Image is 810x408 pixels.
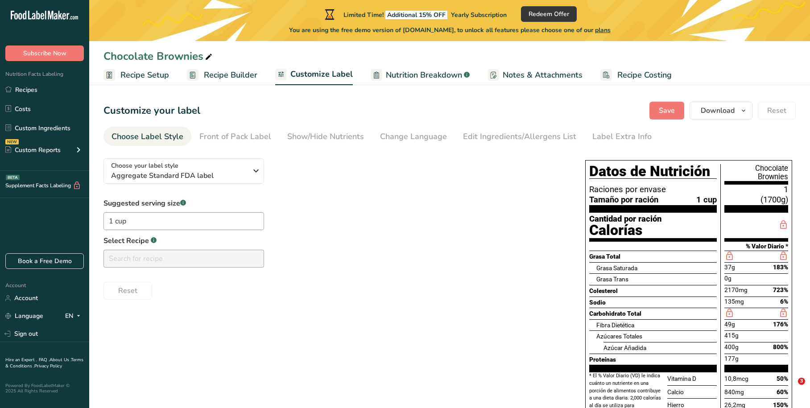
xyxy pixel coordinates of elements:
span: Sodio [589,299,606,306]
button: Save [649,102,684,120]
div: Powered By FoodLabelMaker © 2025 All Rights Reserved [5,383,84,394]
label: Suggested serving size [103,198,264,209]
button: Download [690,102,752,120]
span: Download [701,105,735,116]
span: Reset [767,105,786,116]
div: EN [65,311,84,321]
span: Yearly Subscription [451,11,507,19]
a: Recipe Costing [600,65,672,85]
span: 1 (1700g) [724,185,788,205]
span: Grasa Trans [596,276,628,283]
span: plans [595,26,611,34]
div: BETA [6,175,20,180]
div: Front of Pack Label [199,131,271,143]
button: Redeem Offer [521,6,577,22]
span: Redeem Offer [529,9,569,19]
div: Edit Ingredients/Allergens List [463,131,576,143]
button: Reset [758,102,796,120]
a: Terms & Conditions . [5,357,83,369]
span: Save [659,105,675,116]
span: 723% [773,286,788,293]
span: Proteínas [589,356,616,363]
span: 2170mg [724,285,748,295]
a: Customize Label [275,64,353,86]
span: 400g [724,342,739,352]
div: % Valor Diario * [721,242,788,251]
span: 177g [724,354,739,363]
div: Datos de Nutrición [589,164,721,185]
span: Azúcares Totales [596,333,642,340]
span: Reset [118,285,137,296]
div: Show/Hide Nutrients [287,131,364,143]
iframe: Intercom live chat [780,378,801,399]
div: Label Extra Info [592,131,652,143]
div: NEW [5,139,19,144]
div: Change Language [380,131,447,143]
span: Additional 15% OFF [385,11,447,19]
span: 135mg [724,297,744,306]
a: About Us . [50,357,71,363]
span: Aggregate Standard FDA label [111,170,247,181]
span: 50% [777,374,788,383]
span: 3 [798,378,805,385]
label: Select Recipe [103,235,264,246]
span: 60% [777,387,788,397]
span: Grasa Saturada [596,264,637,272]
a: Notes & Attachments [488,65,583,85]
span: 0g [724,274,731,283]
span: Carbohidrato Total [589,310,641,317]
button: Choose your label style Aggregate Standard FDA label [103,158,264,184]
button: Subscribe Now [5,45,84,61]
span: Customize Label [290,68,353,80]
div: Choose Label Style [112,131,183,143]
a: FAQ . [39,357,50,363]
span: Recipe Builder [204,69,257,81]
span: Recipe Costing [617,69,672,81]
span: Tamaño por ración [589,195,658,205]
span: 183% [773,264,788,271]
button: Reset [103,282,152,300]
span: Azúcar Añadida [603,344,646,351]
span: 800% [773,343,788,350]
input: Search for recipe [103,250,264,268]
span: 415g [724,331,739,340]
div: Cantidad por ración [589,216,717,222]
a: Recipe Setup [103,65,169,85]
div: Calorías [589,222,717,238]
span: Colesterol [589,287,618,294]
span: Vitamina D [667,374,696,383]
div: Limited Time! [323,9,507,20]
a: Book a Free Demo [5,253,84,269]
span: Calcio [667,387,684,397]
span: You are using the free demo version of [DOMAIN_NAME], to unlock all features please choose one of... [289,25,611,35]
span: Choose your label style [111,161,178,170]
a: Nutrition Breakdown [371,65,470,85]
span: 49g [724,320,735,329]
a: Hire an Expert . [5,357,37,363]
span: Nutrition Breakdown [386,69,462,81]
div: Custom Reports [5,145,61,155]
div: 840mg [724,387,777,398]
div: Chocolate Brownies [721,164,788,185]
span: 37g [724,263,735,272]
span: 176% [773,321,788,328]
span: Raciones por envase [589,185,717,195]
div: Chocolate Brownies [103,48,214,64]
span: Recipe Setup [120,69,169,81]
span: Subscribe Now [23,49,66,58]
a: Recipe Builder [187,65,257,85]
span: 1 cup [589,195,717,205]
a: Language [5,308,43,324]
h1: Customize your label [103,103,200,118]
span: Fibra Dietética [596,321,634,329]
span: Notes & Attachments [503,69,583,81]
span: 6% [780,298,788,305]
a: Privacy Policy [34,363,62,369]
span: Grasa Total [589,253,620,260]
div: 10,8mcg [724,373,777,384]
